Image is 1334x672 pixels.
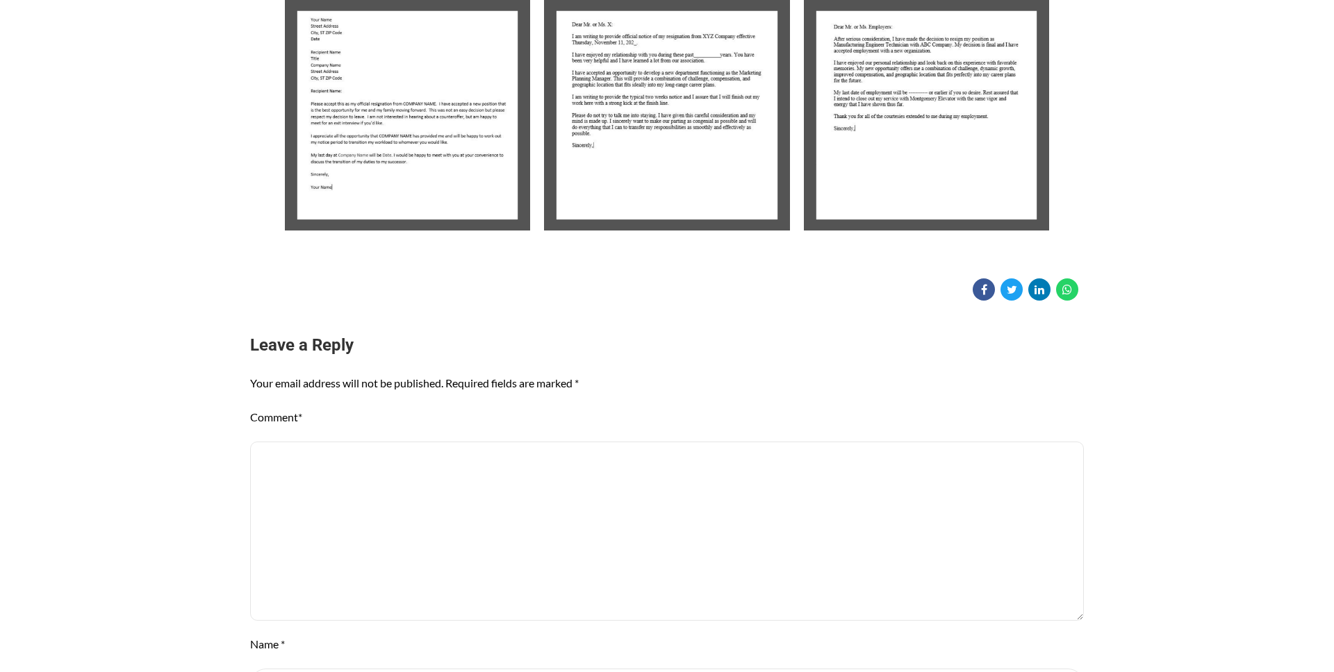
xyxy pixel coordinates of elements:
label: Comment [250,410,302,423]
a: Share on Facebook [973,278,995,301]
p: Your email address will not be published. Required fields are marked * [250,373,1084,394]
a: Share on WhatsApp [1056,278,1078,301]
h3: Leave a Reply [250,334,1084,358]
label: Name * [250,637,285,650]
a: Share on Twitter [1000,278,1023,301]
a: Share on Linkedin [1028,278,1051,301]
